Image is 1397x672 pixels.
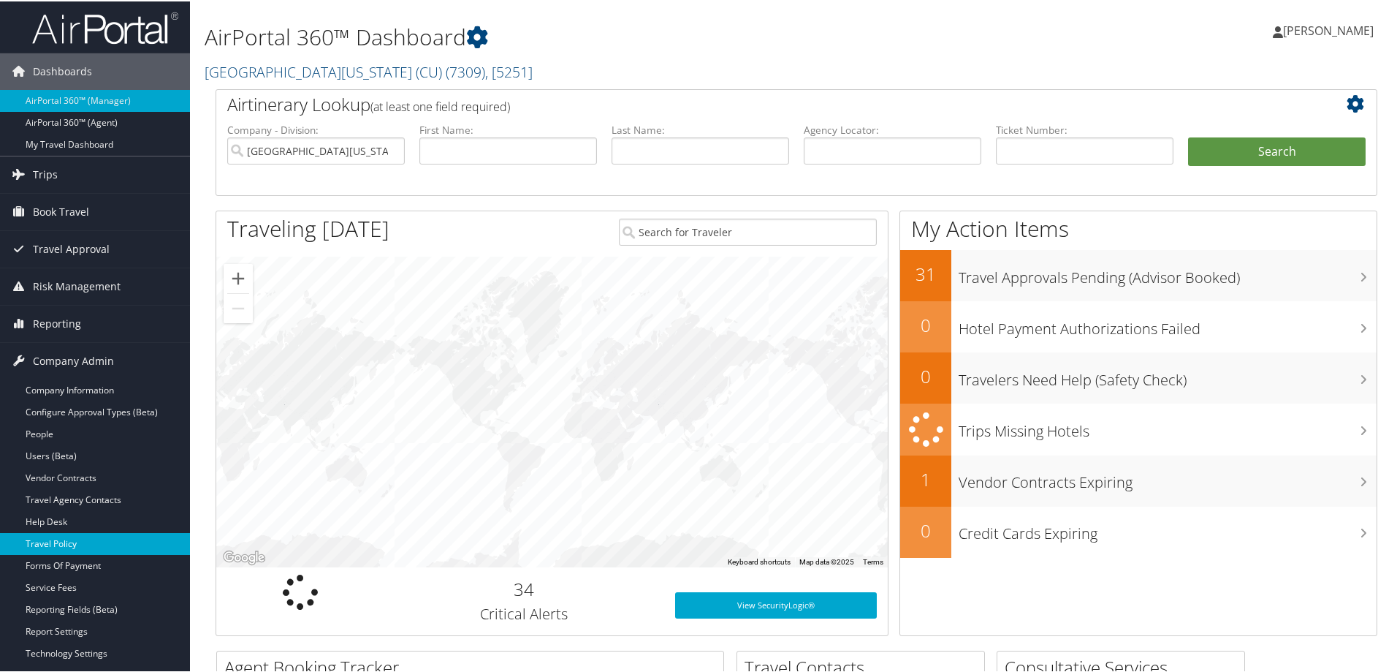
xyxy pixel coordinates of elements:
[227,212,389,243] h1: Traveling [DATE]
[224,263,253,292] button: Zoom in
[799,556,854,565] span: Map data ©2025
[900,454,1377,505] a: 1Vendor Contracts Expiring
[33,192,89,229] span: Book Travel
[900,505,1377,556] a: 0Credit Cards Expiring
[612,121,789,136] label: Last Name:
[205,61,533,80] a: [GEOGRAPHIC_DATA][US_STATE] (CU)
[959,361,1377,389] h3: Travelers Need Help (Safety Check)
[370,97,510,113] span: (at least one field required)
[900,212,1377,243] h1: My Action Items
[900,312,951,336] h2: 0
[900,363,951,388] h2: 0
[804,121,981,136] label: Agency Locator:
[900,402,1377,454] a: Trips Missing Hotels
[419,121,597,136] label: First Name:
[205,20,994,51] h1: AirPortal 360™ Dashboard
[395,575,653,600] h2: 34
[959,464,1377,491] h3: Vendor Contracts Expiring
[900,260,951,285] h2: 31
[220,547,268,566] a: Open this area in Google Maps (opens a new window)
[33,52,92,88] span: Dashboards
[900,300,1377,351] a: 0Hotel Payment Authorizations Failed
[959,310,1377,338] h3: Hotel Payment Authorizations Failed
[728,556,791,566] button: Keyboard shortcuts
[220,547,268,566] img: Google
[900,249,1377,300] a: 31Travel Approvals Pending (Advisor Booked)
[33,230,110,266] span: Travel Approval
[900,517,951,542] h2: 0
[446,61,485,80] span: ( 7309 )
[959,515,1377,543] h3: Credit Cards Expiring
[33,304,81,341] span: Reporting
[227,91,1269,116] h2: Airtinerary Lookup
[485,61,533,80] span: , [ 5251 ]
[224,292,253,322] button: Zoom out
[863,556,883,565] a: Terms (opens in new tab)
[675,591,877,617] a: View SecurityLogic®
[32,10,178,44] img: airportal-logo.png
[996,121,1173,136] label: Ticket Number:
[33,155,58,192] span: Trips
[900,466,951,491] h2: 1
[619,217,877,244] input: Search for Traveler
[959,412,1377,440] h3: Trips Missing Hotels
[1188,136,1366,165] button: Search
[959,259,1377,287] h3: Travel Approvals Pending (Advisor Booked)
[1273,7,1388,51] a: [PERSON_NAME]
[395,603,653,623] h3: Critical Alerts
[900,351,1377,402] a: 0Travelers Need Help (Safety Check)
[33,341,114,378] span: Company Admin
[1283,21,1374,37] span: [PERSON_NAME]
[227,121,405,136] label: Company - Division:
[33,267,121,303] span: Risk Management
